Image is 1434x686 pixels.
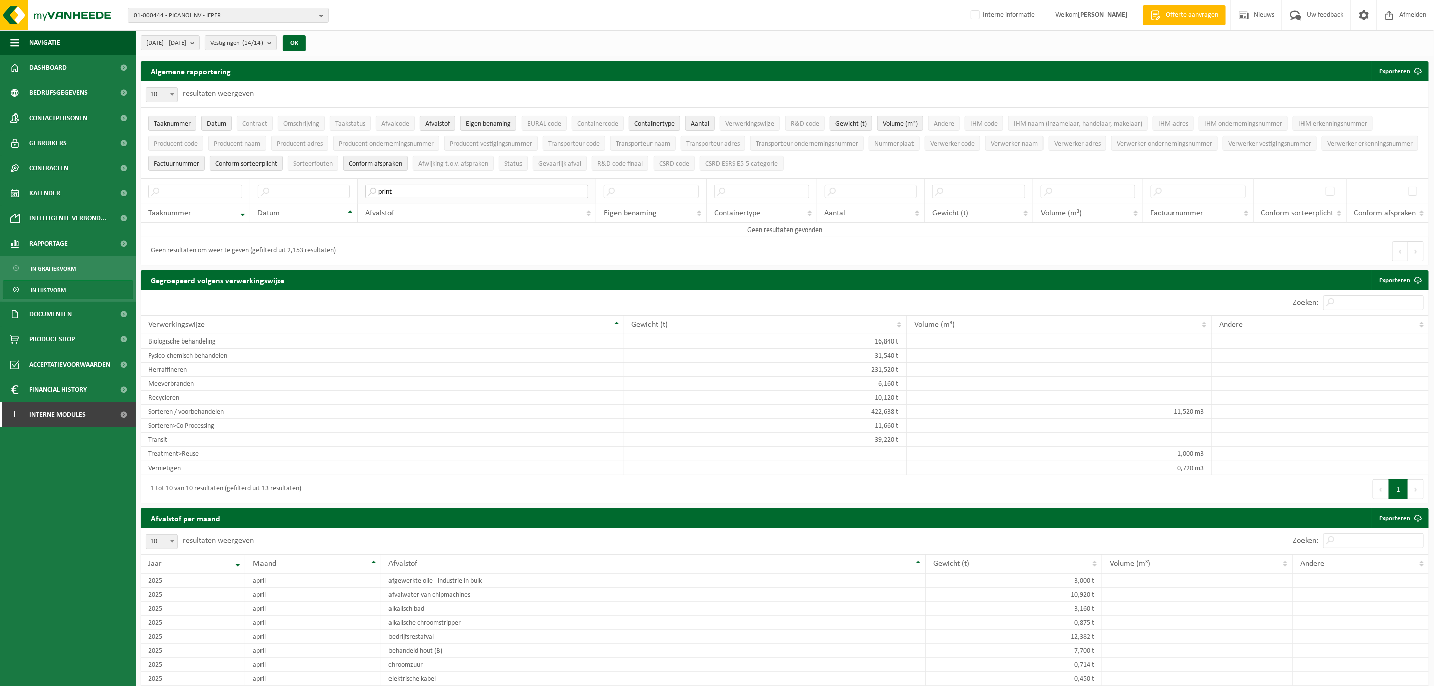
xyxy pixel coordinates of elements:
[245,644,381,658] td: april
[926,588,1102,602] td: 10,920 t
[624,334,907,349] td: 16,840 t
[1300,560,1324,568] span: Andere
[29,105,87,131] span: Contactpersonen
[278,116,325,131] button: OmschrijvingOmschrijving: Activate to sort
[926,658,1102,672] td: 0,714 t
[533,156,587,171] button: Gevaarlijk afval : Activate to sort
[141,334,624,349] td: Biologische behandeling
[1298,120,1367,128] span: IHM erkenningsnummer
[339,140,434,148] span: Producent ondernemingsnummer
[1392,241,1408,261] button: Previous
[597,160,643,168] span: R&D code finaal
[381,602,926,616] td: alkalisch bad
[686,140,740,148] span: Transporteur adres
[654,156,695,171] button: CSRD codeCSRD code: Activate to sort
[543,136,605,151] button: Transporteur codeTransporteur code: Activate to sort
[183,537,254,545] label: resultaten weergeven
[141,574,245,588] td: 2025
[629,116,680,131] button: ContainertypeContainertype: Activate to sort
[146,242,336,260] div: Geen resultaten om weer te geven (gefilterd uit 2,153 resultaten)
[3,280,133,299] a: In lijstvorm
[522,116,567,131] button: EURAL codeEURAL code: Activate to sort
[245,672,381,686] td: april
[1008,116,1148,131] button: IHM naam (inzamelaar, handelaar, makelaar)IHM naam (inzamelaar, handelaar, makelaar): Activate to...
[242,120,267,128] span: Contract
[1219,321,1243,329] span: Andere
[907,461,1212,475] td: 0,720 m3
[29,80,88,105] span: Bedrijfsgegevens
[283,120,319,128] span: Omschrijving
[283,35,306,51] button: OK
[183,90,254,98] label: resultaten weergeven
[1389,479,1408,499] button: 1
[381,658,926,672] td: chroomzuur
[237,116,273,131] button: ContractContract: Activate to sort
[926,574,1102,588] td: 3,000 t
[926,672,1102,686] td: 0,450 t
[685,116,715,131] button: AantalAantal: Activate to sort
[1199,116,1288,131] button: IHM ondernemingsnummerIHM ondernemingsnummer: Activate to sort
[926,644,1102,658] td: 7,700 t
[148,116,196,131] button: TaaknummerTaaknummer: Activate to remove sorting
[1371,270,1428,290] a: Exporteren
[965,116,1003,131] button: IHM codeIHM code: Activate to sort
[128,8,329,23] button: 01-000444 - PICANOL NV - IEPER
[29,231,68,256] span: Rapportage
[330,116,371,131] button: TaakstatusTaakstatus: Activate to sort
[1354,209,1416,217] span: Conform afspraken
[1293,299,1318,307] label: Zoeken:
[1110,560,1150,568] span: Volume (m³)
[1151,209,1204,217] span: Factuurnummer
[926,602,1102,616] td: 3,160 t
[466,120,511,128] span: Eigen benaming
[29,352,110,377] span: Acceptatievoorwaarden
[141,447,624,461] td: Treatment>Reuse
[933,560,969,568] span: Gewicht (t)
[242,40,263,46] count: (14/14)
[634,120,675,128] span: Containertype
[610,136,676,151] button: Transporteur naamTransporteur naam: Activate to sort
[29,30,60,55] span: Navigatie
[504,160,522,168] span: Status
[1158,120,1188,128] span: IHM adres
[134,8,315,23] span: 01-000444 - PICANOL NV - IEPER
[1117,140,1212,148] span: Verwerker ondernemingsnummer
[572,116,624,131] button: ContainercodeContainercode: Activate to sort
[926,630,1102,644] td: 12,382 t
[907,405,1212,419] td: 11,520 m3
[146,535,177,549] span: 10
[141,433,624,447] td: Transit
[934,120,954,128] span: Andere
[141,508,230,528] h2: Afvalstof per maand
[624,391,907,405] td: 10,120 t
[548,140,600,148] span: Transporteur code
[928,116,960,131] button: AndereAndere: Activate to sort
[907,447,1212,461] td: 1,000 m3
[1049,136,1106,151] button: Verwerker adresVerwerker adres: Activate to sort
[1408,241,1424,261] button: Next
[1228,140,1311,148] span: Verwerker vestigingsnummer
[381,574,926,588] td: afgewerkte olie - industrie in bulk
[141,377,624,391] td: Meeverbranden
[29,402,86,427] span: Interne modules
[141,61,241,81] h2: Algemene rapportering
[1223,136,1317,151] button: Verwerker vestigingsnummerVerwerker vestigingsnummer: Activate to sort
[604,209,657,217] span: Eigen benaming
[210,156,283,171] button: Conform sorteerplicht : Activate to sort
[877,116,923,131] button: Volume (m³)Volume (m³): Activate to sort
[460,116,516,131] button: Eigen benamingEigen benaming: Activate to sort
[29,181,60,206] span: Kalender
[450,140,532,148] span: Producent vestigingsnummer
[141,602,245,616] td: 2025
[148,209,191,217] span: Taaknummer
[31,259,76,278] span: In grafiekvorm
[141,588,245,602] td: 2025
[141,270,294,290] h2: Gegroepeerd volgens verwerkingswijze
[365,209,394,217] span: Afvalstof
[1293,116,1373,131] button: IHM erkenningsnummerIHM erkenningsnummer: Activate to sort
[1204,120,1282,128] span: IHM ondernemingsnummer
[700,156,784,171] button: CSRD ESRS E5-5 categorieCSRD ESRS E5-5 categorie: Activate to sort
[141,223,1429,237] td: Geen resultaten gevonden
[253,560,276,568] span: Maand
[969,8,1035,23] label: Interne informatie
